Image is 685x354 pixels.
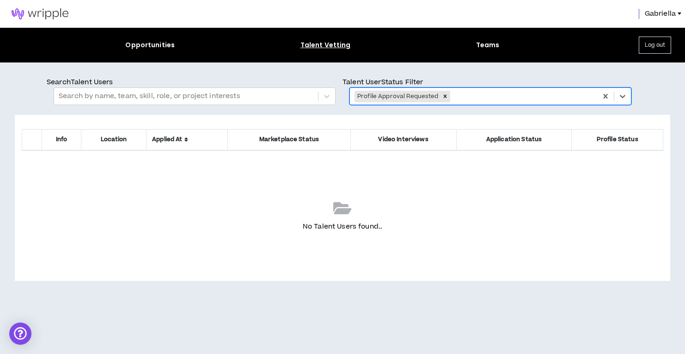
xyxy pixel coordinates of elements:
[228,130,350,150] th: Marketplace Status
[47,77,342,87] p: Search Talent Users
[456,130,572,150] th: Application Status
[342,77,638,87] p: Talent User Status Filter
[303,222,382,232] p: No Talent Users found..
[42,130,81,150] th: Info
[440,91,450,102] div: Remove Profile Approval Requested
[125,40,175,50] div: Opportunities
[350,130,456,150] th: Video Interviews
[645,9,676,19] span: Gabriella
[355,91,440,102] div: Profile Approval Requested
[572,130,663,150] th: Profile Status
[476,40,500,50] div: Teams
[152,135,222,144] span: Applied At
[9,323,31,345] div: Open Intercom Messenger
[81,130,147,150] th: Location
[639,37,671,54] button: Log out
